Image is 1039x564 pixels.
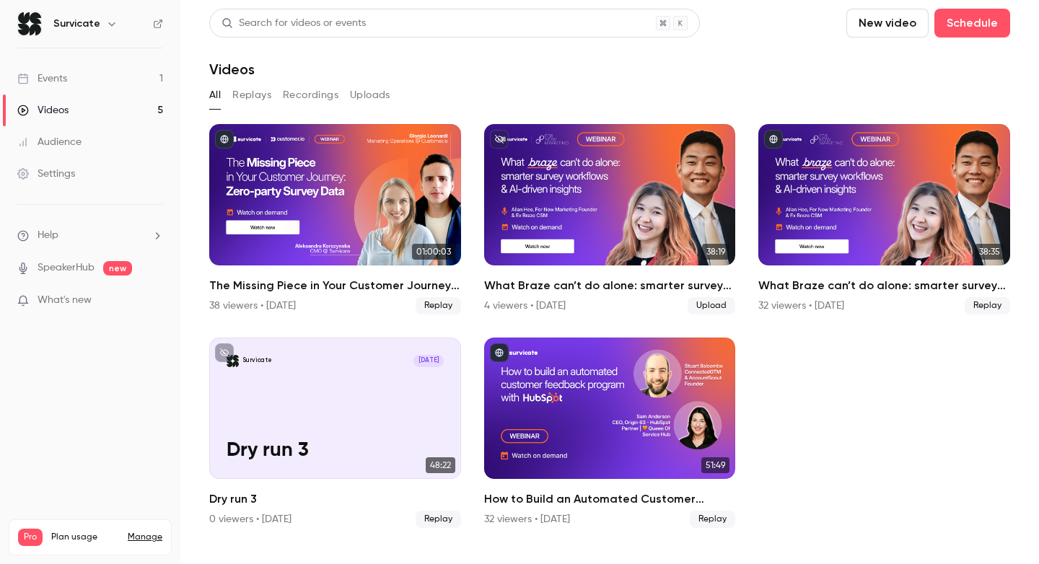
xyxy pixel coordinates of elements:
span: Replay [965,297,1010,314]
li: What Braze can’t do alone: smarter survey workflows & AI-driven insights [484,124,736,314]
div: 32 viewers • [DATE] [484,512,570,526]
a: 51:49How to Build an Automated Customer Feedback Program with HubSpot32 viewers • [DATE]Replay [484,338,736,528]
span: 51:49 [701,457,729,473]
div: Audience [17,135,82,149]
a: SpeakerHub [38,260,95,276]
div: Search for videos or events [222,16,366,31]
span: Replay [690,511,735,528]
button: unpublished [490,130,509,149]
button: unpublished [215,343,234,362]
button: Replays [232,84,271,107]
h2: What Braze can’t do alone: smarter survey workflows & AI-driven insights [758,277,1010,294]
button: published [490,343,509,362]
div: 32 viewers • [DATE] [758,299,844,313]
p: Dry run 3 [227,439,444,462]
li: help-dropdown-opener [17,228,163,243]
img: Survicate [18,12,41,35]
a: 38:35What Braze can’t do alone: smarter survey workflows & AI-driven insights32 viewers • [DATE]R... [758,124,1010,314]
h2: Dry run 3 [209,490,461,508]
span: Replay [416,297,461,314]
button: published [764,130,783,149]
button: Uploads [350,84,390,107]
span: Upload [688,297,735,314]
span: Replay [416,511,461,528]
ul: Videos [209,124,1010,528]
button: Schedule [934,9,1010,38]
span: 48:22 [426,457,455,473]
span: 38:19 [702,244,729,260]
span: Help [38,228,58,243]
span: Plan usage [51,532,119,543]
button: New video [846,9,929,38]
div: Events [17,71,67,86]
a: 38:19What Braze can’t do alone: smarter survey workflows & AI-driven insights4 viewers • [DATE]Up... [484,124,736,314]
button: All [209,84,221,107]
div: 0 viewers • [DATE] [209,512,291,526]
a: Dry run 3Survicate[DATE]Dry run 348:22Dry run 30 viewers • [DATE]Replay [209,338,461,528]
h6: Survicate [53,17,100,31]
a: 01:00:03The Missing Piece in Your Customer Journey: Zero-party Survey Data38 viewers • [DATE]Replay [209,124,461,314]
h2: The Missing Piece in Your Customer Journey: Zero-party Survey Data [209,277,461,294]
div: 38 viewers • [DATE] [209,299,296,313]
span: What's new [38,293,92,308]
span: Pro [18,529,43,546]
div: Videos [17,103,69,118]
a: Manage [128,532,162,543]
span: 01:00:03 [412,244,455,260]
h2: How to Build an Automated Customer Feedback Program with HubSpot [484,490,736,508]
span: 38:35 [975,244,1004,260]
span: [DATE] [413,355,444,367]
li: The Missing Piece in Your Customer Journey: Zero-party Survey Data [209,124,461,314]
li: Dry run 3 [209,338,461,528]
button: published [215,130,234,149]
li: What Braze can’t do alone: smarter survey workflows & AI-driven insights [758,124,1010,314]
h1: Videos [209,61,255,78]
div: 4 viewers • [DATE] [484,299,566,313]
iframe: Noticeable Trigger [146,294,163,307]
li: How to Build an Automated Customer Feedback Program with HubSpot [484,338,736,528]
span: new [103,261,132,276]
button: Recordings [283,84,338,107]
div: Settings [17,167,75,181]
p: Survicate [243,356,272,365]
section: Videos [209,9,1010,555]
h2: What Braze can’t do alone: smarter survey workflows & AI-driven insights [484,277,736,294]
